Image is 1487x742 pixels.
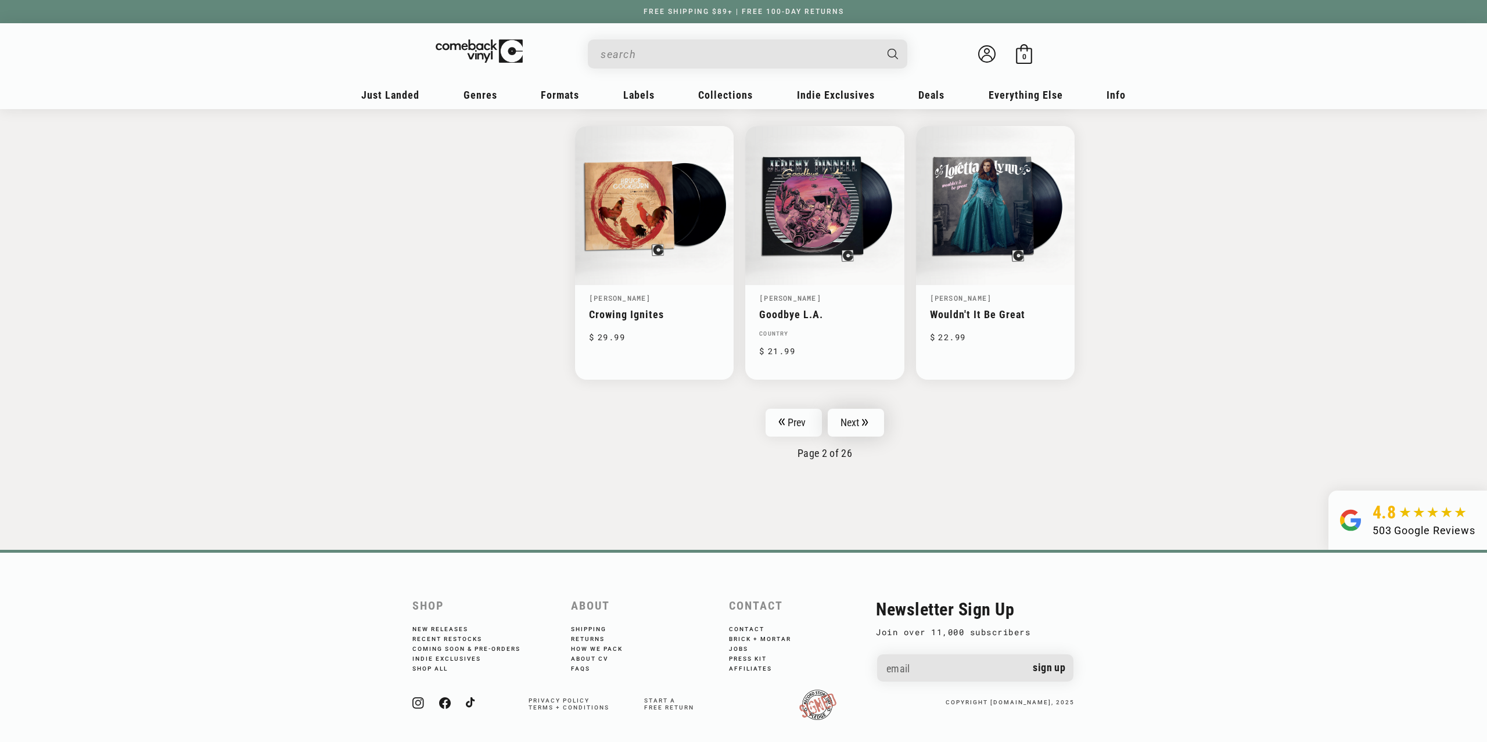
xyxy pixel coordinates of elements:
a: Privacy Policy [529,697,590,704]
a: Goodbye L.A. [759,308,890,320]
a: Next [828,409,885,437]
span: Labels [623,89,655,101]
h2: Shop [412,599,559,613]
span: Everything Else [989,89,1063,101]
div: 503 Google Reviews [1373,523,1475,538]
a: Brick + Mortar [729,633,807,643]
a: 4.8 503 Google Reviews [1328,491,1487,550]
h2: About [571,599,718,613]
span: Deals [918,89,944,101]
a: Recent Restocks [412,633,498,643]
button: Search [878,39,909,69]
a: [PERSON_NAME] [759,293,821,302]
span: 0 [1022,52,1026,61]
h2: Contact [729,599,876,613]
div: Search [588,39,907,69]
a: Start afree return [644,697,694,711]
a: Coming Soon & Pre-Orders [412,643,536,653]
a: FREE SHIPPING $89+ | FREE 100-DAY RETURNS [632,8,856,16]
span: Formats [541,89,579,101]
a: Shop All [412,662,464,672]
span: Genres [464,89,497,101]
a: New Releases [412,626,484,633]
a: Jobs [729,643,764,653]
a: [PERSON_NAME] [589,293,651,302]
span: Indie Exclusives [797,89,875,101]
nav: Pagination [575,409,1075,459]
a: Indie Exclusives [412,653,497,662]
a: Affiliates [729,662,788,672]
a: Prev [766,409,822,437]
a: FAQs [571,662,606,672]
p: Join over 11,000 subscribers [876,625,1075,639]
span: Info [1107,89,1126,101]
a: Contact [729,626,780,633]
h2: Newsletter Sign Up [876,599,1075,619]
button: Sign up [1025,654,1075,682]
a: Terms + Conditions [529,704,609,711]
span: Collections [698,89,753,101]
a: Press Kit [729,653,782,662]
input: Email [877,654,1073,684]
a: Crowing Ignites [589,308,720,320]
p: Page 2 of 26 [575,447,1075,459]
a: About CV [571,653,624,662]
span: 4.8 [1373,502,1396,523]
img: Group.svg [1340,502,1361,538]
a: [PERSON_NAME] [930,293,992,302]
input: When autocomplete results are available use up and down arrows to review and enter to select [601,42,876,66]
a: How We Pack [571,643,638,653]
small: copyright [DOMAIN_NAME], 2025 [946,699,1075,705]
a: Returns [571,633,620,643]
a: Shipping [571,626,622,633]
img: RSDPledgeSigned-updated.png [799,690,836,720]
img: star5.svg [1399,507,1466,518]
span: Start a free return [644,697,694,711]
a: Wouldn't It Be Great [930,308,1061,320]
span: Just Landed [361,89,419,101]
